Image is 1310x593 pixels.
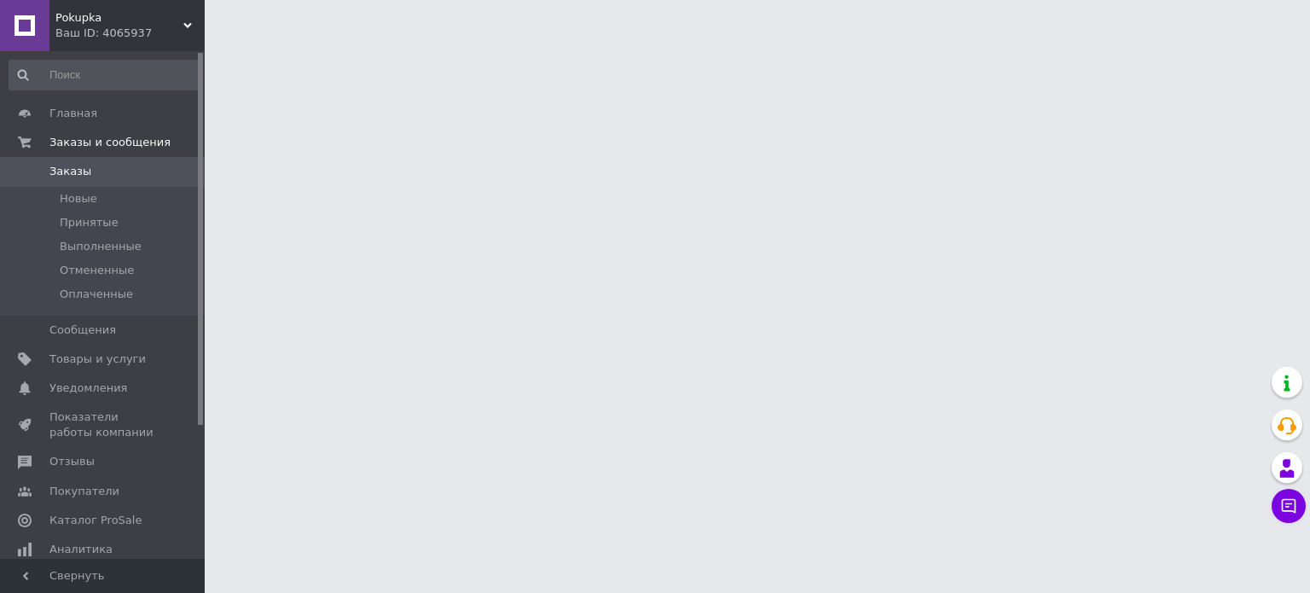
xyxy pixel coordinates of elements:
[49,164,91,179] span: Заказы
[60,239,142,254] span: Выполненные
[49,135,171,150] span: Заказы и сообщения
[49,542,113,557] span: Аналитика
[55,26,205,41] div: Ваш ID: 4065937
[60,191,97,206] span: Новые
[60,287,133,302] span: Оплаченные
[49,381,127,396] span: Уведомления
[9,60,201,90] input: Поиск
[49,454,95,469] span: Отзывы
[55,10,183,26] span: Pokupka
[49,106,97,121] span: Главная
[1272,489,1306,523] button: Чат с покупателем
[49,513,142,528] span: Каталог ProSale
[60,215,119,230] span: Принятые
[49,352,146,367] span: Товары и услуги
[49,410,158,440] span: Показатели работы компании
[49,323,116,338] span: Сообщения
[49,484,119,499] span: Покупатели
[60,263,134,278] span: Отмененные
